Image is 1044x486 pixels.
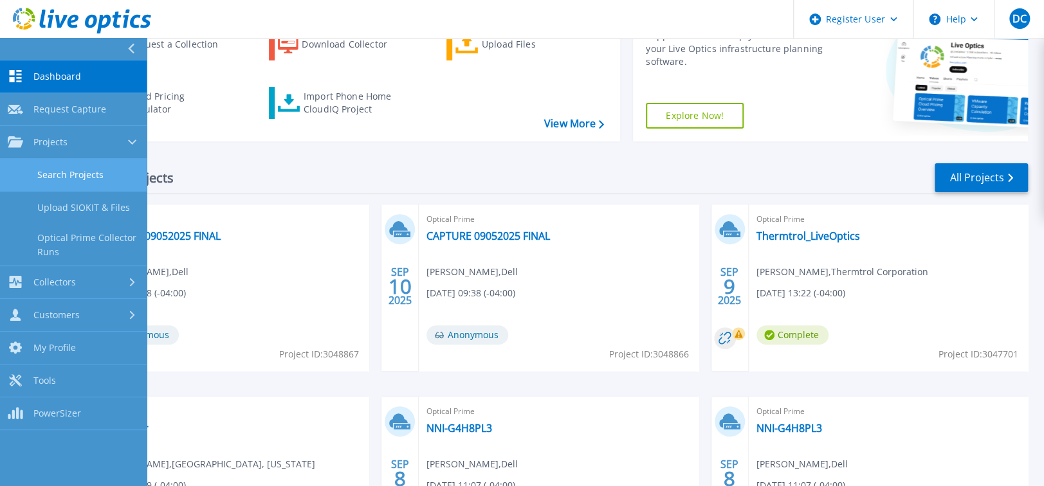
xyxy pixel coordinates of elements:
[388,263,412,310] div: SEP 2025
[724,281,735,292] span: 9
[426,230,550,242] a: CAPTURE 09052025 FINAL
[97,230,221,242] a: CAPTURE 09052025 FINAL
[91,87,235,119] a: Cloud Pricing Calculator
[126,90,229,116] div: Cloud Pricing Calculator
[389,281,412,292] span: 10
[756,212,1020,226] span: Optical Prime
[446,28,590,60] a: Upload Files
[97,212,361,226] span: Optical Prime
[304,90,404,116] div: Import Phone Home CloudIQ Project
[33,276,76,288] span: Collectors
[33,136,68,148] span: Projects
[426,265,518,279] span: [PERSON_NAME] , Dell
[426,212,690,226] span: Optical Prime
[756,286,845,300] span: [DATE] 13:22 (-04:00)
[724,473,735,484] span: 8
[33,104,106,115] span: Request Capture
[756,230,860,242] a: Thermtrol_LiveOptics
[756,457,848,471] span: [PERSON_NAME] , Dell
[756,404,1020,419] span: Optical Prime
[33,408,81,419] span: PowerSizer
[97,457,315,471] span: [PERSON_NAME] , [GEOGRAPHIC_DATA], [US_STATE]
[426,325,508,345] span: Anonymous
[646,103,744,129] a: Explore Now!
[426,404,690,419] span: Optical Prime
[756,265,928,279] span: [PERSON_NAME] , Thermtrol Corporation
[269,28,412,60] a: Download Collector
[33,309,80,321] span: Customers
[426,422,492,435] a: NNI-G4H8PL3
[756,422,822,435] a: NNI-G4H8PL3
[97,404,361,419] span: Optical Prime
[935,163,1028,192] a: All Projects
[91,28,235,60] a: Request a Collection
[33,375,56,386] span: Tools
[33,71,81,82] span: Dashboard
[279,347,359,361] span: Project ID: 3048867
[646,17,845,68] div: Find tutorials, instructional guides and other support videos to help you make the most of your L...
[1012,14,1026,24] span: DC
[756,325,829,345] span: Complete
[426,286,515,300] span: [DATE] 09:38 (-04:00)
[717,263,742,310] div: SEP 2025
[426,457,518,471] span: [PERSON_NAME] , Dell
[128,32,231,57] div: Request a Collection
[482,32,585,57] div: Upload Files
[544,118,604,130] a: View More
[394,473,406,484] span: 8
[609,347,689,361] span: Project ID: 3048866
[33,342,76,354] span: My Profile
[939,347,1018,361] span: Project ID: 3047701
[302,32,405,57] div: Download Collector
